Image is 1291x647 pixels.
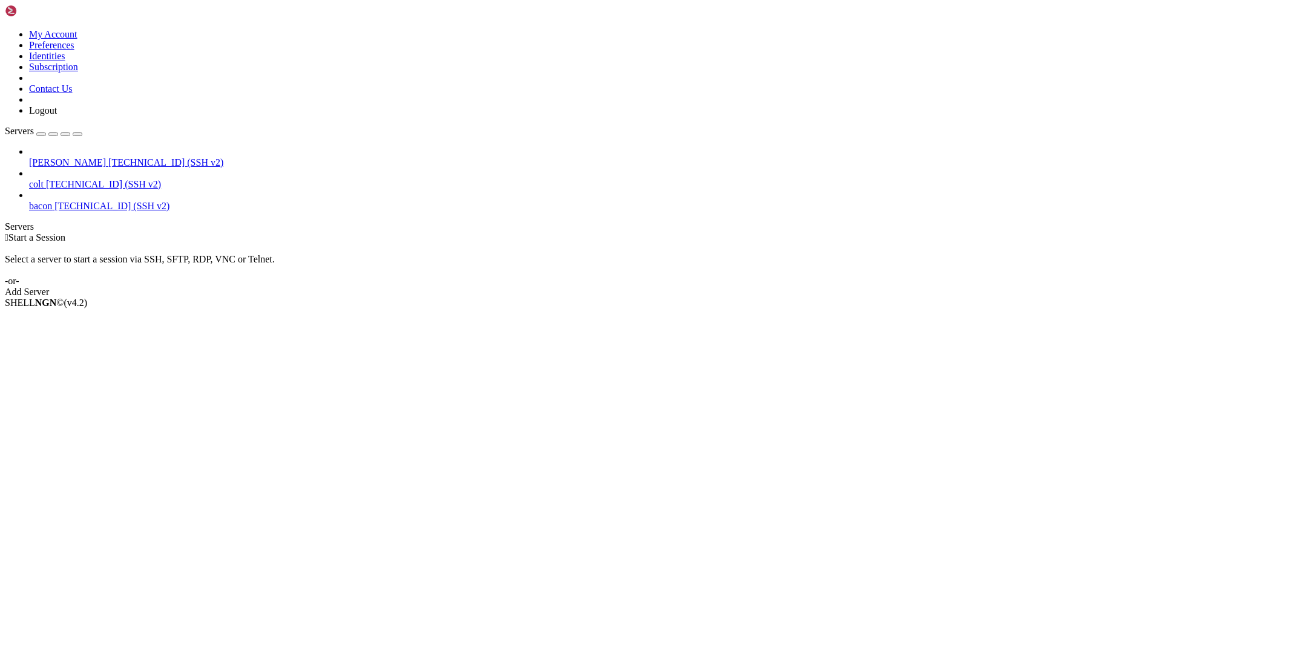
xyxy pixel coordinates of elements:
[5,232,8,242] span: 
[5,287,1286,297] div: Add Server
[29,179,1286,190] a: colt [TECHNICAL_ID] (SSH v2)
[29,62,78,72] a: Subscription
[5,297,87,308] span: SHELL ©
[64,297,88,308] span: 4.2.0
[29,105,57,115] a: Logout
[29,83,73,94] a: Contact Us
[29,190,1286,212] li: bacon [TECHNICAL_ID] (SSH v2)
[29,146,1286,168] li: [PERSON_NAME] [TECHNICAL_ID] (SSH v2)
[5,126,82,136] a: Servers
[29,201,52,211] span: bacon
[29,168,1286,190] li: colt [TECHNICAL_ID] (SSH v2)
[29,157,106,167] span: [PERSON_NAME]
[29,51,65,61] a: Identities
[5,221,1286,232] div: Servers
[8,232,65,242] span: Start a Session
[46,179,161,189] span: [TECHNICAL_ID] (SSH v2)
[29,40,74,50] a: Preferences
[29,29,77,39] a: My Account
[54,201,169,211] span: [TECHNICAL_ID] (SSH v2)
[29,201,1286,212] a: bacon [TECHNICAL_ID] (SSH v2)
[5,126,34,136] span: Servers
[5,243,1286,287] div: Select a server to start a session via SSH, SFTP, RDP, VNC or Telnet. -or-
[5,5,74,17] img: Shellngn
[29,179,44,189] span: colt
[29,157,1286,168] a: [PERSON_NAME] [TECHNICAL_ID] (SSH v2)
[108,157,223,167] span: [TECHNICAL_ID] (SSH v2)
[35,297,57,308] b: NGN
